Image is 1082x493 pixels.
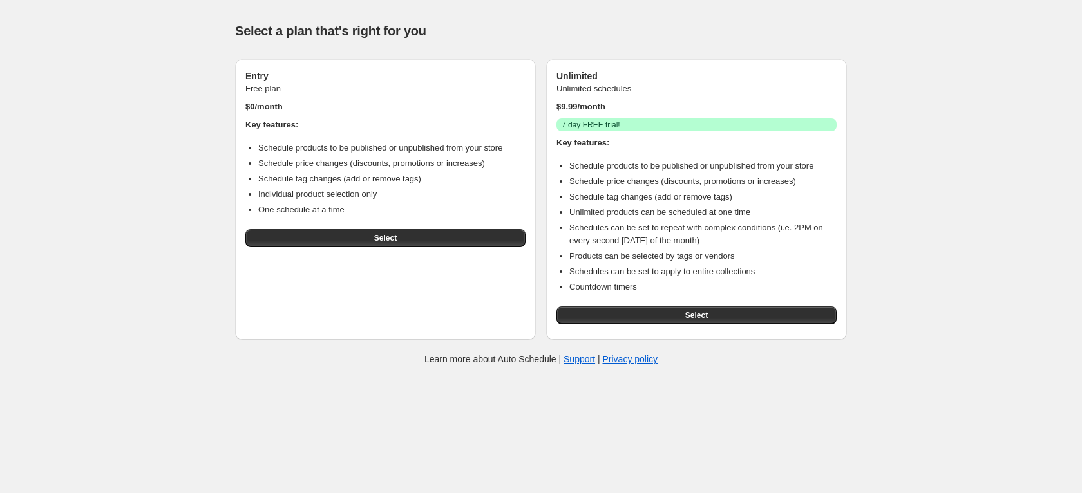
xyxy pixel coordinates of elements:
span: Select [374,233,397,243]
li: Schedule tag changes (add or remove tags) [258,172,526,185]
h3: Entry [245,70,526,82]
span: Select [685,310,708,321]
a: Privacy policy [603,354,658,364]
li: Schedule price changes (discounts, promotions or increases) [258,157,526,170]
li: Schedules can be set to apply to entire collections [569,265,837,278]
button: Select [245,229,526,247]
button: Select [556,306,837,324]
a: Support [564,354,595,364]
h4: Key features: [556,136,837,149]
h3: Unlimited [556,70,837,82]
p: Free plan [245,82,526,95]
li: Schedule tag changes (add or remove tags) [569,191,837,203]
p: $ 0 /month [245,100,526,113]
p: Unlimited schedules [556,82,837,95]
p: $ 9.99 /month [556,100,837,113]
span: 7 day FREE trial! [562,120,620,130]
li: Products can be selected by tags or vendors [569,250,837,263]
li: Countdown timers [569,281,837,293]
li: Individual product selection only [258,188,526,201]
li: One schedule at a time [258,203,526,216]
li: Unlimited products can be scheduled at one time [569,206,837,219]
h4: Key features: [245,118,526,131]
li: Schedules can be set to repeat with complex conditions (i.e. 2PM on every second [DATE] of the mo... [569,221,837,247]
p: Learn more about Auto Schedule | | [424,353,658,366]
li: Schedule products to be published or unpublished from your store [569,160,837,172]
li: Schedule price changes (discounts, promotions or increases) [569,175,837,188]
li: Schedule products to be published or unpublished from your store [258,142,526,154]
h1: Select a plan that's right for you [235,23,847,39]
